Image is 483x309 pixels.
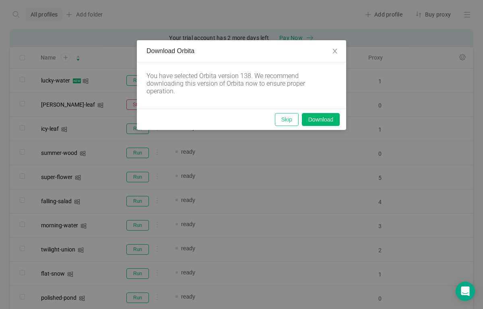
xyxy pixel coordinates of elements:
[302,113,340,126] button: Download
[275,113,299,126] button: Skip
[147,72,324,95] div: You have selected Orbita version 138. We recommend downloading this version of Orbita now to ensu...
[456,282,475,301] div: Open Intercom Messenger
[147,47,336,56] div: Download Orbita
[332,48,338,54] i: icon: close
[324,40,346,63] button: Close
